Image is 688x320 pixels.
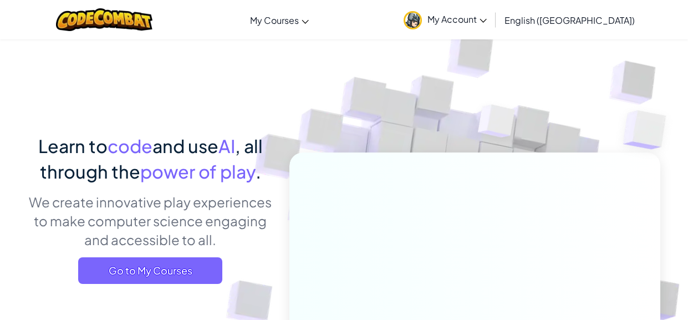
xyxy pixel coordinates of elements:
span: English ([GEOGRAPHIC_DATA]) [504,14,635,26]
a: My Account [398,2,492,37]
a: Go to My Courses [78,257,222,284]
span: My Account [427,13,487,25]
span: My Courses [250,14,299,26]
span: and use [152,135,218,157]
span: AI [218,135,235,157]
a: My Courses [244,5,314,35]
span: power of play [140,160,256,182]
p: We create innovative play experiences to make computer science engaging and accessible to all. [28,192,273,249]
a: English ([GEOGRAPHIC_DATA]) [499,5,640,35]
span: . [256,160,261,182]
img: avatar [404,11,422,29]
span: code [108,135,152,157]
img: CodeCombat logo [56,8,153,31]
img: Overlap cubes [457,83,537,165]
span: Learn to [38,135,108,157]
